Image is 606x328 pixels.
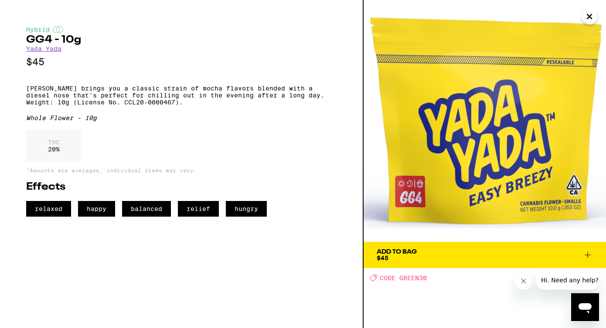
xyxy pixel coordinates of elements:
[26,182,337,192] h2: Effects
[226,201,267,217] span: hungry
[26,57,337,67] p: $45
[26,26,337,33] div: Hybrid
[78,201,115,217] span: happy
[26,130,82,161] div: 20 %
[122,201,171,217] span: balanced
[582,9,597,24] button: Close
[364,242,606,268] button: Add To Bag$45
[377,254,388,261] span: $45
[571,293,599,321] iframe: Button to launch messaging window
[26,85,337,106] p: [PERSON_NAME] brings you a classic strain of mocha flavors blended with a diesel nose that's perf...
[26,114,337,121] div: Whole Flower - 10g
[26,35,337,45] h2: GG4 - 10g
[26,167,337,173] p: *Amounts are averages, individual items may vary.
[536,271,599,290] iframe: Message from company
[380,274,427,281] span: CODE GREEN30
[515,272,532,290] iframe: Close message
[53,26,63,33] img: hybridColor.svg
[377,249,417,255] div: Add To Bag
[178,201,219,217] span: relief
[26,45,61,52] a: Yada Yada
[48,139,60,146] p: THC
[26,201,71,217] span: relaxed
